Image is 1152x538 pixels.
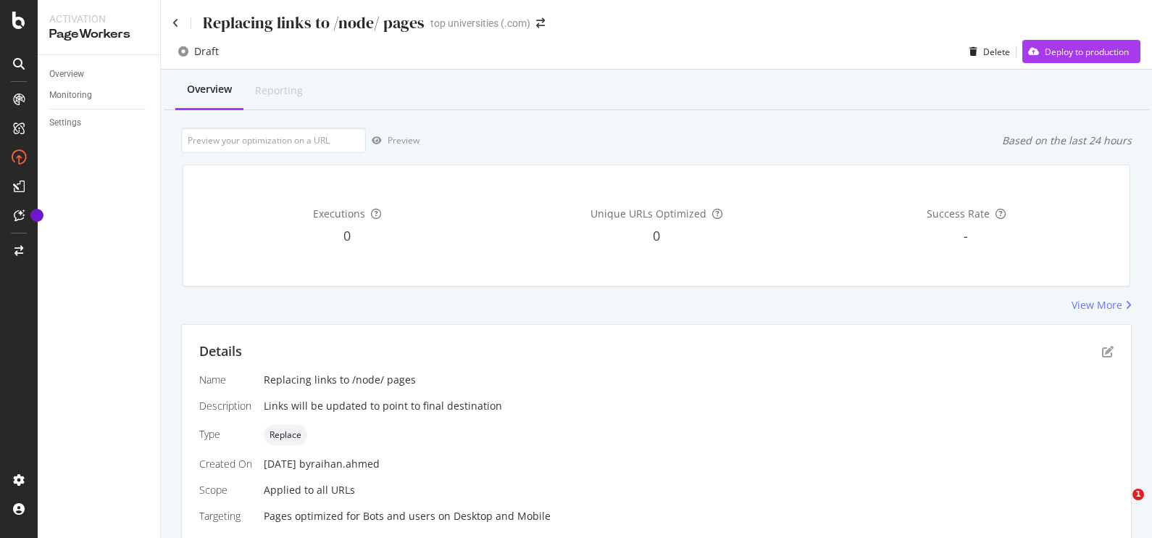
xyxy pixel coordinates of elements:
[199,427,252,442] div: Type
[181,128,366,153] input: Preview your optimization on a URL
[199,483,252,497] div: Scope
[363,509,435,523] div: Bots and users
[49,115,150,131] a: Settings
[983,46,1010,58] div: Delete
[264,425,307,445] div: neutral label
[264,457,1114,471] div: [DATE]
[1022,40,1140,63] button: Deploy to production
[1102,346,1114,357] div: pen-to-square
[1002,133,1132,148] div: Based on the last 24 hours
[264,509,1114,523] div: Pages optimized for on
[366,129,420,152] button: Preview
[203,12,425,34] div: Replacing links to /node/ pages
[49,88,150,103] a: Monitoring
[172,18,179,28] a: Click to go back
[199,373,1114,523] div: Applied to all URLs
[264,399,1114,413] div: Links will be updated to point to final destination
[1072,298,1122,313] div: View More
[927,207,990,220] span: Success Rate
[264,373,1114,387] div: Replacing links to /node/ pages
[199,457,252,471] div: Created On
[49,67,84,82] div: Overview
[30,209,43,222] div: Tooltip anchor
[536,18,545,28] div: arrow-right-arrow-left
[255,83,303,98] div: Reporting
[49,115,81,131] div: Settings
[964,227,968,244] span: -
[1103,489,1138,523] iframe: Intercom live chat
[194,44,219,59] div: Draft
[270,431,301,439] span: Replace
[1045,46,1129,58] div: Deploy to production
[430,16,530,30] div: top universities (.com)
[199,342,242,361] div: Details
[454,509,551,523] div: Desktop and Mobile
[187,82,232,96] div: Overview
[388,134,420,146] div: Preview
[343,227,351,244] span: 0
[49,88,92,103] div: Monitoring
[1132,489,1144,500] span: 1
[653,227,660,244] span: 0
[199,373,252,387] div: Name
[964,40,1010,63] button: Delete
[199,509,252,523] div: Targeting
[1072,298,1132,313] a: View More
[299,457,380,471] div: by raihan.ahmed
[49,26,149,43] div: PageWorkers
[49,12,149,26] div: Activation
[590,207,706,220] span: Unique URLs Optimized
[49,67,150,82] a: Overview
[313,207,365,220] span: Executions
[199,399,252,413] div: Description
